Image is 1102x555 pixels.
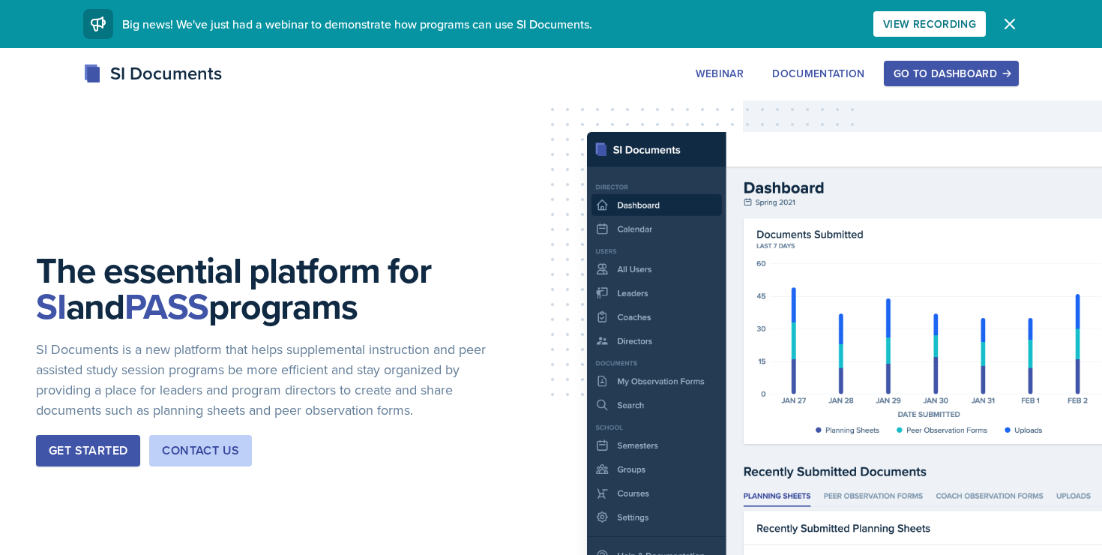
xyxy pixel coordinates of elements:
[696,67,744,79] div: Webinar
[883,18,976,30] div: View Recording
[162,442,239,460] div: Contact Us
[83,60,222,87] div: SI Documents
[36,435,140,466] button: Get Started
[762,61,875,86] button: Documentation
[149,435,252,466] button: Contact Us
[894,67,1009,79] div: Go to Dashboard
[49,442,127,460] div: Get Started
[884,61,1019,86] button: Go to Dashboard
[873,11,986,37] button: View Recording
[122,16,592,32] span: Big news! We've just had a webinar to demonstrate how programs can use SI Documents.
[772,67,865,79] div: Documentation
[686,61,753,86] button: Webinar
